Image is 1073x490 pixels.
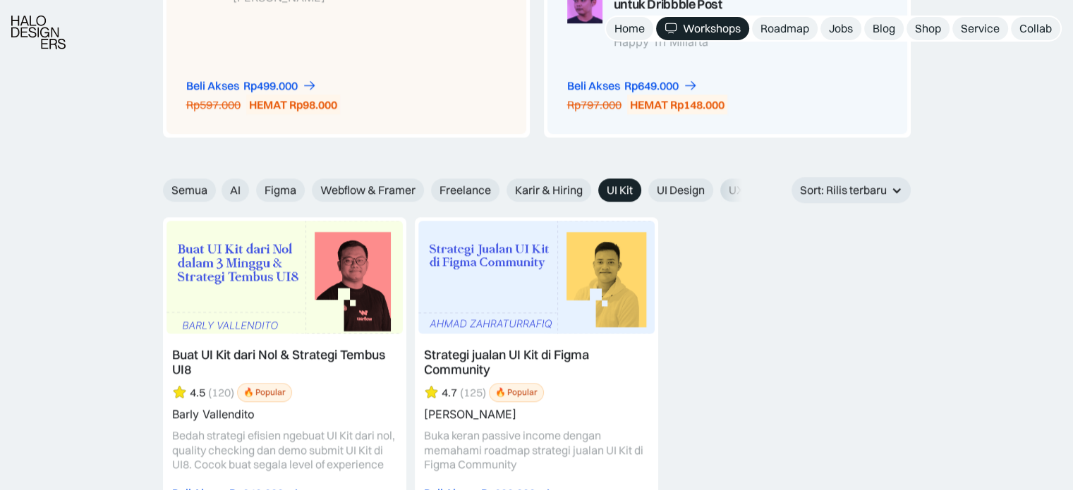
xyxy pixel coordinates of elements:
a: Beli AksesRp649.000 [567,78,698,93]
div: Rp499.000 [243,78,298,93]
div: Rp597.000 [186,97,241,112]
a: Beli AksesRp499.000 [186,78,317,93]
a: Home [606,17,653,40]
a: Shop [907,17,950,40]
span: UI Kit [607,183,633,197]
div: Workshops [683,21,741,36]
div: Collab [1019,21,1052,36]
span: UI Design [657,183,705,197]
div: HEMAT Rp148.000 [630,97,725,112]
a: Roadmap [752,17,818,40]
div: Shop [915,21,941,36]
span: Semua [171,183,207,197]
form: Email Form [163,178,748,202]
span: Figma [265,183,296,197]
div: Rp649.000 [624,78,679,93]
div: Beli Akses [567,78,620,93]
a: Collab [1011,17,1060,40]
span: UX Design [729,183,781,197]
div: Sort: Rilis terbaru [792,177,911,203]
span: AI [230,183,241,197]
div: Home [614,21,645,36]
span: Webflow & Framer [320,183,416,197]
span: Karir & Hiring [515,183,583,197]
div: Roadmap [760,21,809,36]
div: Service [961,21,1000,36]
a: Jobs [820,17,861,40]
a: Workshops [656,17,749,40]
div: Happy Tri Miliarta [614,35,810,49]
div: Beli Akses [186,78,239,93]
div: Rp797.000 [567,97,622,112]
span: Freelance [439,183,491,197]
a: Service [952,17,1008,40]
div: Blog [873,21,895,36]
div: Jobs [829,21,853,36]
div: HEMAT Rp98.000 [249,97,337,112]
a: Blog [864,17,904,40]
div: Sort: Rilis terbaru [800,183,887,197]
